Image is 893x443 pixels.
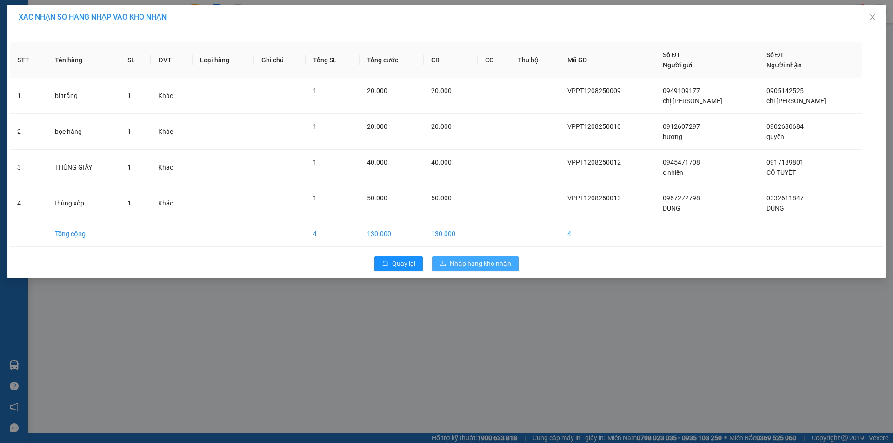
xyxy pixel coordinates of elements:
td: 3 [10,150,47,185]
span: Số ĐT [663,51,680,59]
th: Loại hàng [193,42,254,78]
span: 0917189801 [766,159,804,166]
span: rollback [382,260,388,268]
td: 4 [306,221,360,247]
span: Số ĐT [766,51,784,59]
span: 0912607297 [663,123,700,130]
div: TIÊN [8,30,82,41]
td: bị trắng [47,78,120,114]
span: 1 [127,92,131,99]
span: 0902680684 [766,123,804,130]
span: DUNG [663,205,680,212]
th: SL [120,42,151,78]
div: 0899473286 [8,41,82,54]
td: 1 [10,78,47,114]
th: Tổng cước [360,42,424,78]
span: Nhận: [89,9,111,19]
th: CR [424,42,478,78]
span: chị [PERSON_NAME] [663,97,722,105]
span: 0949109177 [663,87,700,94]
td: 130.000 [360,221,424,247]
span: DĐ: [89,48,102,58]
span: chị [PERSON_NAME] [766,97,826,105]
td: bọc hàng [47,114,120,150]
td: 130.000 [424,221,478,247]
td: thùng xốp [47,185,120,221]
span: 0332611847 [766,194,804,202]
th: Tên hàng [47,42,120,78]
span: 246 Nguyễn Đình Chiểu [89,43,158,92]
span: VPPT1208250009 [567,87,621,94]
span: 20.000 [367,123,387,130]
span: 1 [127,164,131,171]
td: 4 [10,185,47,221]
span: DUNG [766,205,784,212]
div: VP Mũi Né [89,8,164,19]
span: Gửi: [8,9,22,19]
th: ĐVT [151,42,192,78]
td: Khác [151,78,192,114]
th: Ghi chú [254,42,306,78]
span: 20.000 [431,87,452,94]
span: 1 [127,199,131,207]
span: 0905142525 [766,87,804,94]
span: 20.000 [431,123,452,130]
td: Khác [151,185,192,221]
span: VPPT1208250010 [567,123,621,130]
span: 1 [313,123,317,130]
span: 50.000 [367,194,387,202]
span: 1 [313,87,317,94]
span: VPPT1208250012 [567,159,621,166]
span: VPPT1208250013 [567,194,621,202]
span: CÔ TUYẾT [766,169,796,176]
th: STT [10,42,47,78]
span: XÁC NHẬN SỐ HÀNG NHẬP VÀO KHO NHẬN [19,13,167,21]
span: 1 [313,194,317,202]
span: c nhiên [663,169,683,176]
button: rollbackQuay lại [374,256,423,271]
button: downloadNhập hàng kho nhận [432,256,519,271]
div: [PERSON_NAME] [89,19,164,30]
td: Khác [151,114,192,150]
td: 2 [10,114,47,150]
td: 4 [560,221,655,247]
th: Thu hộ [510,42,560,78]
span: Người gửi [663,61,693,69]
span: 1 [313,159,317,166]
div: VP [PERSON_NAME] [8,8,82,30]
span: 20.000 [367,87,387,94]
span: 0945471708 [663,159,700,166]
th: Mã GD [560,42,655,78]
td: Khác [151,150,192,185]
span: quyền [766,133,784,140]
button: Close [860,5,886,31]
span: 40.000 [431,159,452,166]
div: 0834517858 [89,30,164,43]
th: CC [478,42,510,78]
span: 40.000 [367,159,387,166]
td: THÙNG GIẤY [47,150,120,185]
span: Quay lại [392,258,415,269]
span: 1 [127,128,131,135]
span: hương [663,133,682,140]
span: 50.000 [431,194,452,202]
span: Người nhận [766,61,802,69]
span: Nhập hàng kho nhận [450,258,511,269]
span: close [869,13,876,21]
span: 0967272798 [663,194,700,202]
td: Tổng cộng [47,221,120,247]
span: download [440,260,446,268]
th: Tổng SL [306,42,360,78]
